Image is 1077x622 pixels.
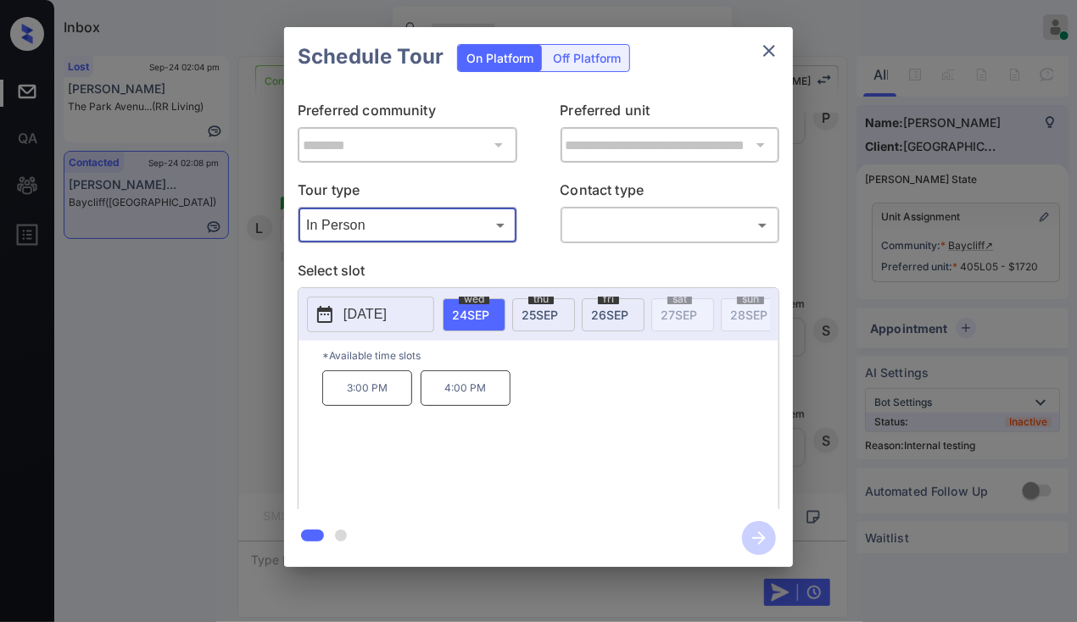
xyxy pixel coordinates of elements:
p: 3:00 PM [322,370,412,406]
span: 25 SEP [522,308,558,322]
div: date-select [443,298,505,331]
div: Off Platform [544,45,629,71]
span: thu [528,294,554,304]
p: *Available time slots [322,341,778,370]
span: 24 SEP [452,308,489,322]
span: 26 SEP [591,308,628,322]
div: On Platform [458,45,542,71]
button: btn-next [732,516,786,560]
p: Select slot [298,260,779,287]
button: close [752,34,786,68]
button: [DATE] [307,297,434,332]
div: In Person [302,211,513,239]
p: Tour type [298,180,517,207]
p: Preferred community [298,100,517,127]
p: Contact type [561,180,780,207]
span: fri [598,294,619,304]
p: [DATE] [343,304,387,325]
p: 4:00 PM [421,370,511,406]
div: date-select [582,298,645,331]
div: date-select [512,298,575,331]
h2: Schedule Tour [284,27,457,86]
span: wed [459,294,489,304]
p: Preferred unit [561,100,780,127]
